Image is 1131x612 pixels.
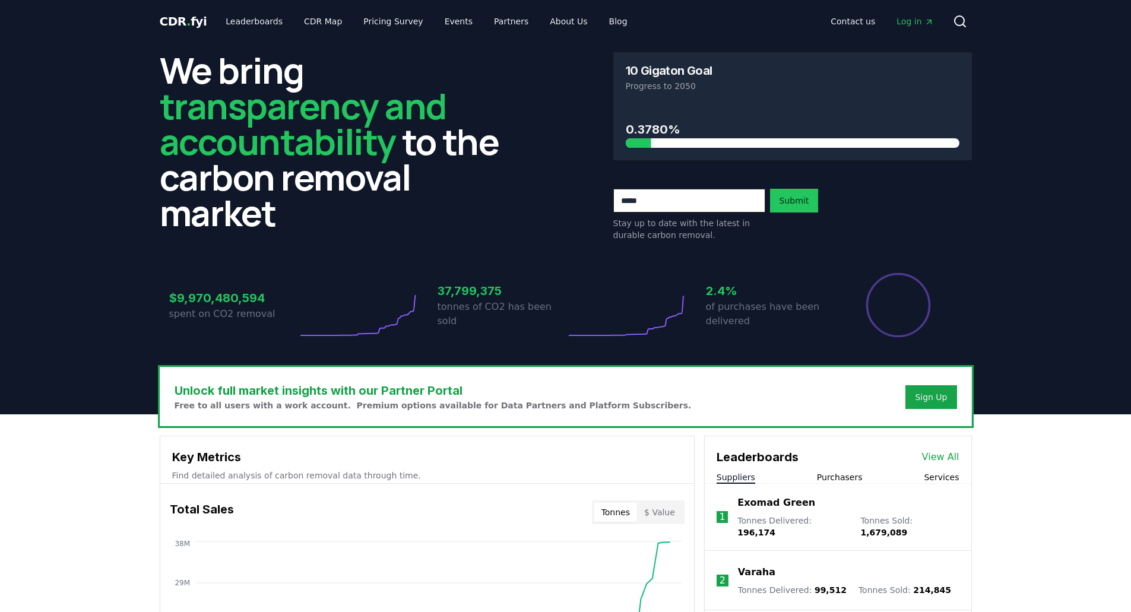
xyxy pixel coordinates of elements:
button: $ Value [637,503,682,522]
h3: Total Sales [170,500,234,524]
a: CDR Map [294,11,351,32]
h3: $9,970,480,594 [169,289,297,307]
a: Exomad Green [737,496,815,510]
button: Purchasers [817,471,863,483]
span: CDR fyi [160,14,207,28]
span: 214,845 [913,585,951,595]
p: 1 [719,510,725,524]
nav: Main [216,11,636,32]
h3: 2.4% [706,282,834,300]
a: About Us [540,11,597,32]
button: Services [924,471,959,483]
a: Log in [887,11,943,32]
h3: 10 Gigaton Goal [626,65,712,77]
p: Progress to 2050 [626,80,959,92]
h2: We bring to the carbon removal market [160,52,518,230]
span: 196,174 [737,528,775,537]
a: Events [435,11,482,32]
a: Blog [600,11,637,32]
span: . [186,14,191,28]
p: tonnes of CO2 has been sold [438,300,566,328]
h3: 0.3780% [626,121,959,138]
span: 99,512 [815,585,847,595]
a: Contact us [821,11,885,32]
p: Stay up to date with the latest in durable carbon removal. [613,217,765,241]
a: Pricing Survey [354,11,432,32]
p: Find detailed analysis of carbon removal data through time. [172,470,682,481]
h3: Unlock full market insights with our Partner Portal [175,382,692,399]
div: Percentage of sales delivered [865,272,932,338]
p: Tonnes Delivered : [737,515,848,538]
button: Tonnes [594,503,637,522]
tspan: 38M [175,540,190,548]
a: CDR.fyi [160,13,207,30]
p: Free to all users with a work account. Premium options available for Data Partners and Platform S... [175,399,692,411]
p: Tonnes Delivered : [738,584,847,596]
button: Submit [770,189,819,213]
a: View All [922,450,959,464]
span: transparency and accountability [160,81,446,166]
h3: Leaderboards [717,448,799,466]
a: Partners [484,11,538,32]
p: Tonnes Sold : [860,515,959,538]
h3: 37,799,375 [438,282,566,300]
p: of purchases have been delivered [706,300,834,328]
a: Varaha [738,565,775,579]
button: Suppliers [717,471,755,483]
span: 1,679,089 [860,528,907,537]
p: Tonnes Sold : [858,584,951,596]
p: 2 [720,573,726,588]
p: spent on CO2 removal [169,307,297,321]
tspan: 29M [175,579,190,587]
h3: Key Metrics [172,448,682,466]
a: Sign Up [915,391,947,403]
nav: Main [821,11,943,32]
span: Log in [896,15,933,27]
button: Sign Up [905,385,956,409]
a: Leaderboards [216,11,292,32]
